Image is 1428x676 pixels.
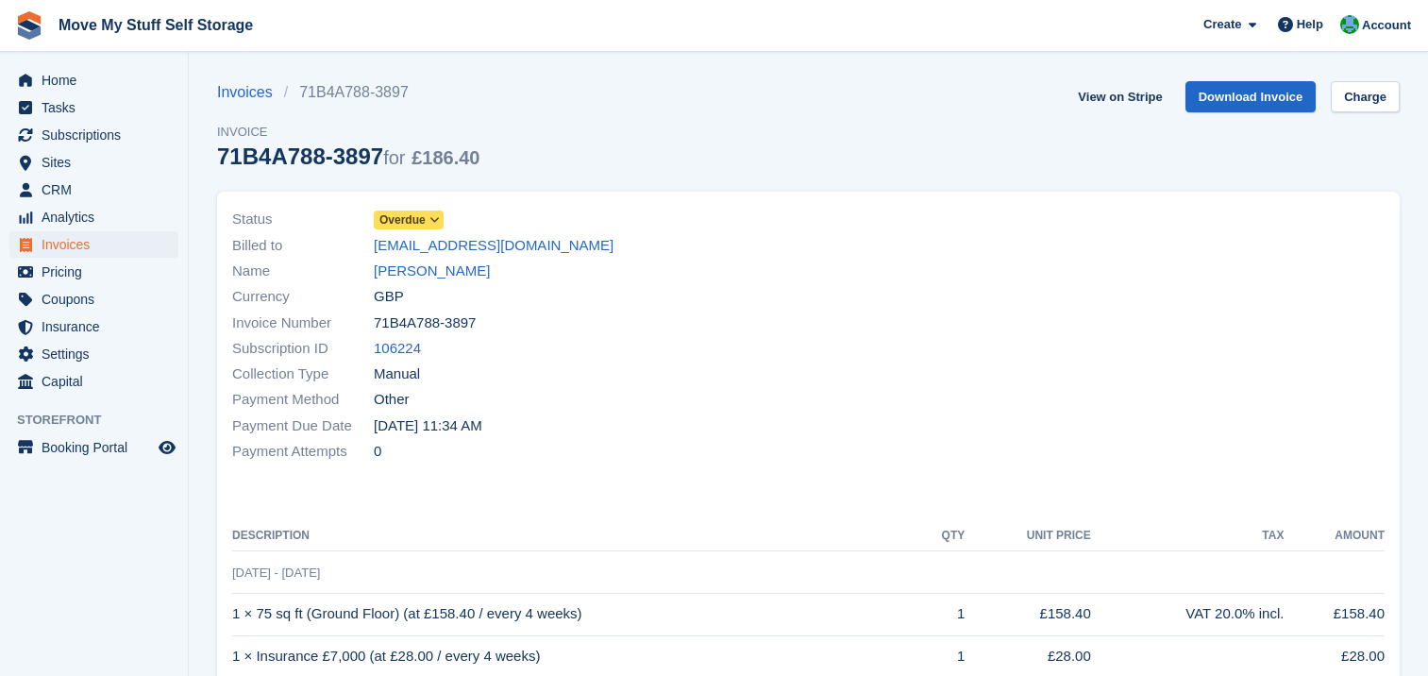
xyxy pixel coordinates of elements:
[15,11,43,40] img: stora-icon-8386f47178a22dfd0bd8f6a31ec36ba5ce8667c1dd55bd0f319d3a0aa187defe.svg
[374,363,420,385] span: Manual
[9,94,178,121] a: menu
[965,521,1091,551] th: Unit Price
[232,441,374,463] span: Payment Attempts
[1091,603,1285,625] div: VAT 20.0% incl.
[42,259,155,285] span: Pricing
[9,434,178,461] a: menu
[9,286,178,313] a: menu
[42,368,155,395] span: Capital
[1297,15,1323,34] span: Help
[217,144,479,169] div: 71B4A788-3897
[232,209,374,230] span: Status
[42,434,155,461] span: Booking Portal
[232,235,374,257] span: Billed to
[1362,16,1411,35] span: Account
[42,177,155,203] span: CRM
[9,313,178,340] a: menu
[42,204,155,230] span: Analytics
[217,81,284,104] a: Invoices
[42,122,155,148] span: Subscriptions
[42,94,155,121] span: Tasks
[1203,15,1241,34] span: Create
[217,123,479,142] span: Invoice
[42,286,155,313] span: Coupons
[9,341,178,367] a: menu
[42,313,155,340] span: Insurance
[232,593,919,635] td: 1 × 75 sq ft (Ground Floor) (at £158.40 / every 4 weeks)
[1284,593,1385,635] td: £158.40
[383,147,405,168] span: for
[1331,81,1400,112] a: Charge
[379,211,426,228] span: Overdue
[232,521,919,551] th: Description
[232,389,374,411] span: Payment Method
[232,415,374,437] span: Payment Due Date
[156,436,178,459] a: Preview store
[374,441,381,463] span: 0
[9,231,178,258] a: menu
[42,149,155,176] span: Sites
[9,122,178,148] a: menu
[965,593,1091,635] td: £158.40
[1340,15,1359,34] img: Dan
[374,338,421,360] a: 106224
[232,313,374,334] span: Invoice Number
[1185,81,1317,112] a: Download Invoice
[374,389,410,411] span: Other
[1091,521,1285,551] th: Tax
[374,209,444,230] a: Overdue
[232,566,320,580] span: [DATE] - [DATE]
[9,67,178,93] a: menu
[9,368,178,395] a: menu
[232,338,374,360] span: Subscription ID
[1070,81,1169,112] a: View on Stripe
[42,341,155,367] span: Settings
[232,286,374,308] span: Currency
[217,81,479,104] nav: breadcrumbs
[374,261,490,282] a: [PERSON_NAME]
[374,415,482,437] time: 2025-09-04 10:34:44 UTC
[374,286,404,308] span: GBP
[919,593,965,635] td: 1
[232,363,374,385] span: Collection Type
[51,9,260,41] a: Move My Stuff Self Storage
[9,204,178,230] a: menu
[919,521,965,551] th: QTY
[374,313,476,334] span: 71B4A788-3897
[17,411,188,430] span: Storefront
[9,259,178,285] a: menu
[42,231,155,258] span: Invoices
[232,261,374,282] span: Name
[412,147,479,168] span: £186.40
[9,149,178,176] a: menu
[42,67,155,93] span: Home
[374,235,613,257] a: [EMAIL_ADDRESS][DOMAIN_NAME]
[1284,521,1385,551] th: Amount
[9,177,178,203] a: menu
